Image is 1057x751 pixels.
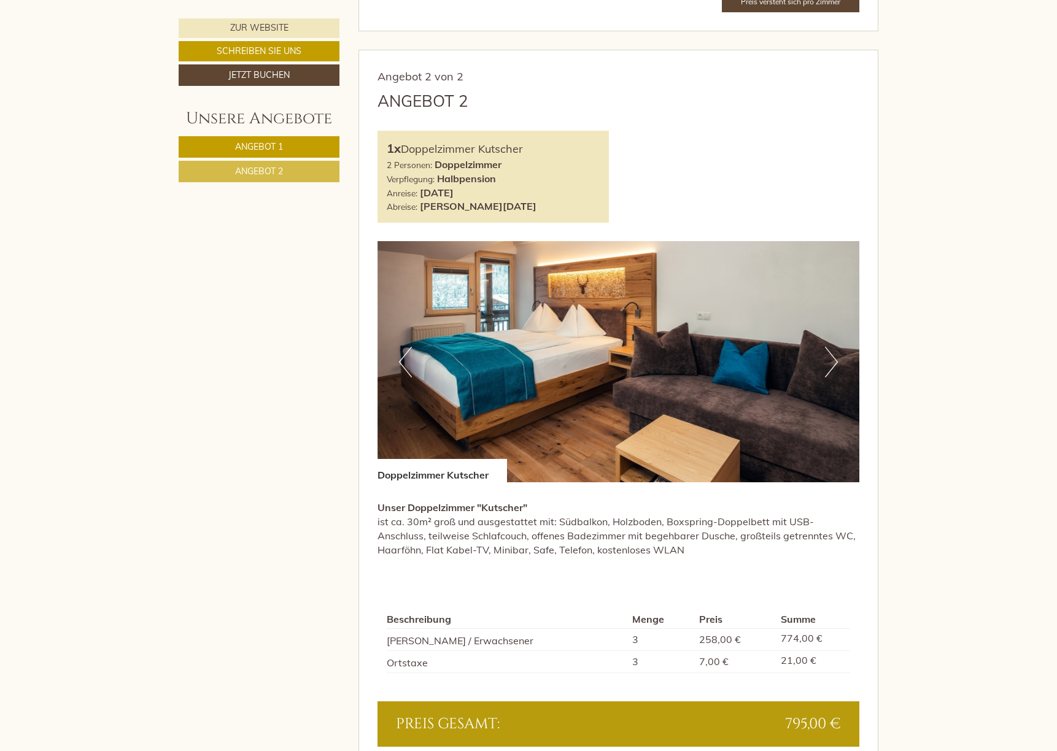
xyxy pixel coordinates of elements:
[387,651,628,673] td: Ortstaxe
[377,501,860,557] p: ist ca. 30m² groß und ausgestattet mit: Südbalkon, Holzboden, Boxspring-Doppelbett mit USB-Anschl...
[179,18,339,38] a: Zur Website
[377,90,468,112] div: Angebot 2
[235,166,283,177] span: Angebot 2
[437,172,496,185] b: Halbpension
[420,187,454,199] b: [DATE]
[435,158,501,171] b: Doppelzimmer
[387,140,600,158] div: Doppelzimmer Kutscher
[627,629,694,651] td: 3
[776,629,850,651] td: 774,00 €
[785,714,841,734] span: 795,00 €
[699,655,729,668] span: 7,00 €
[387,160,432,170] small: 2 Personen:
[377,241,860,482] img: image
[694,610,776,629] th: Preis
[377,69,463,83] span: Angebot 2 von 2
[776,651,850,673] td: 21,00 €
[825,347,838,377] button: Next
[377,501,527,514] strong: Unser Doppelzimmer "Kutscher"
[399,347,412,377] button: Previous
[699,633,741,645] span: 258,00 €
[387,201,417,212] small: Abreise:
[235,141,283,152] span: Angebot 1
[627,610,694,629] th: Menge
[179,107,339,130] div: Unsere Angebote
[776,610,850,629] th: Summe
[387,629,628,651] td: [PERSON_NAME] / Erwachsener
[420,200,536,212] b: [PERSON_NAME][DATE]
[179,41,339,61] a: Schreiben Sie uns
[179,64,339,86] a: Jetzt buchen
[387,714,619,734] div: Preis gesamt:
[627,651,694,673] td: 3
[387,610,628,629] th: Beschreibung
[387,188,417,198] small: Anreise:
[387,141,401,156] b: 1x
[377,459,507,482] div: Doppelzimmer Kutscher
[387,174,435,184] small: Verpflegung:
